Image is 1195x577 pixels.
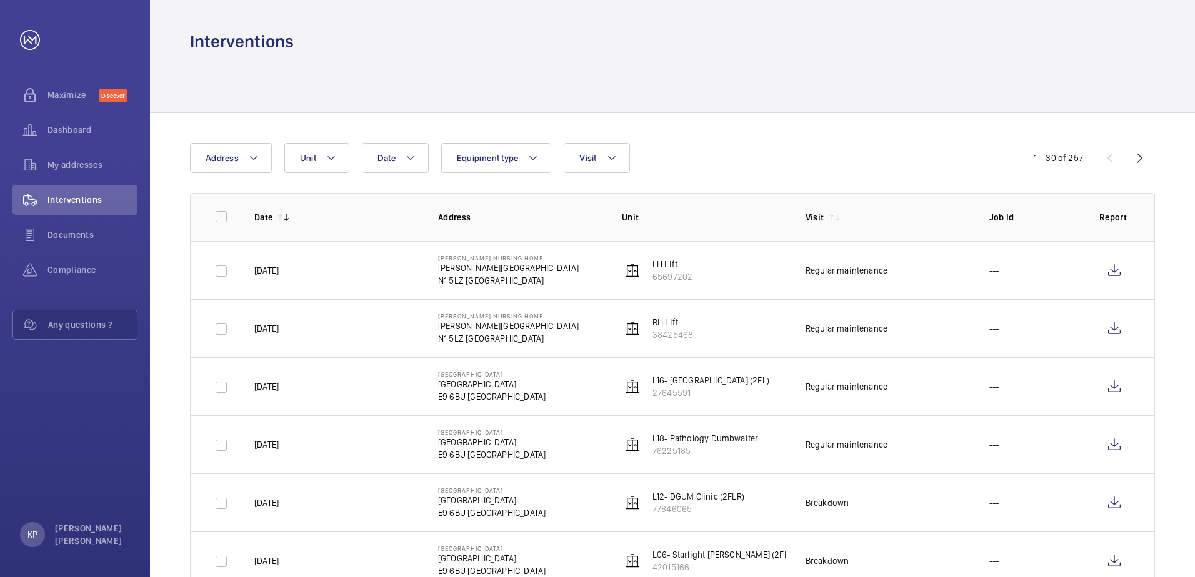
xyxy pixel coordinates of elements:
p: [GEOGRAPHIC_DATA] [438,436,546,448]
span: My addresses [47,159,137,171]
span: Compliance [47,264,137,276]
span: Maximize [47,89,99,101]
div: 1 – 30 of 257 [1034,152,1083,164]
img: elevator.svg [625,553,640,568]
span: Discover [99,89,127,102]
p: Date [254,211,272,224]
p: 77846065 [652,503,744,515]
p: E9 6BU [GEOGRAPHIC_DATA] [438,390,546,403]
p: [PERSON_NAME] Nursing Home [438,312,579,320]
p: KP [27,528,37,541]
span: Equipment type [457,153,519,163]
span: Dashboard [47,124,137,136]
p: [DATE] [254,496,279,509]
img: elevator.svg [625,263,640,278]
p: L18- Pathology Dumbwaiter [652,432,759,445]
p: [DATE] [254,380,279,393]
p: N1 5LZ [GEOGRAPHIC_DATA] [438,274,579,287]
span: Any questions ? [48,318,137,331]
div: Regular maintenance [806,264,887,277]
p: [GEOGRAPHIC_DATA] [438,545,546,552]
span: Visit [579,153,596,163]
div: Regular maintenance [806,438,887,451]
p: [PERSON_NAME] Nursing Home [438,254,579,262]
p: 27645591 [652,387,769,399]
p: E9 6BU [GEOGRAPHIC_DATA] [438,506,546,519]
p: [GEOGRAPHIC_DATA] [438,552,546,565]
p: --- [989,438,999,451]
p: Address [438,211,602,224]
p: [GEOGRAPHIC_DATA] [438,428,546,436]
p: Visit [806,211,824,224]
p: Unit [622,211,786,224]
p: --- [989,555,999,567]
p: 38425468 [652,328,693,341]
button: Equipment type [441,143,552,173]
p: RH Lift [652,316,693,328]
p: 42015166 [652,561,796,573]
p: 76225185 [652,445,759,457]
button: Unit [284,143,349,173]
p: [GEOGRAPHIC_DATA] [438,486,546,494]
p: L16- [GEOGRAPHIC_DATA] (2FL) [652,374,769,387]
button: Visit [564,143,629,173]
p: --- [989,264,999,277]
div: Breakdown [806,555,849,567]
p: LH Lift [652,258,692,270]
span: Date [377,153,396,163]
p: --- [989,322,999,335]
p: Job Id [989,211,1079,224]
p: [GEOGRAPHIC_DATA] [438,494,546,506]
p: L12- DGUM Clinic (2FLR) [652,490,744,503]
h1: Interventions [190,30,294,53]
p: [PERSON_NAME][GEOGRAPHIC_DATA] [438,262,579,274]
p: [DATE] [254,264,279,277]
p: 65697202 [652,270,692,283]
p: [GEOGRAPHIC_DATA] [438,370,546,378]
p: [DATE] [254,555,279,567]
p: Report [1099,211,1129,224]
span: Documents [47,229,137,241]
p: E9 6BU [GEOGRAPHIC_DATA] [438,448,546,461]
p: [GEOGRAPHIC_DATA] [438,378,546,390]
button: Date [362,143,429,173]
div: Regular maintenance [806,322,887,335]
p: --- [989,496,999,509]
img: elevator.svg [625,495,640,510]
img: elevator.svg [625,437,640,452]
p: N1 5LZ [GEOGRAPHIC_DATA] [438,332,579,345]
div: Breakdown [806,496,849,509]
div: Regular maintenance [806,380,887,393]
img: elevator.svg [625,379,640,394]
p: E9 6BU [GEOGRAPHIC_DATA] [438,565,546,577]
span: Address [206,153,239,163]
img: elevator.svg [625,321,640,336]
p: [DATE] [254,322,279,335]
span: Interventions [47,194,137,206]
button: Address [190,143,272,173]
p: L06- Starlight [PERSON_NAME] (2FLR) [652,548,796,561]
p: [DATE] [254,438,279,451]
span: Unit [300,153,316,163]
p: [PERSON_NAME][GEOGRAPHIC_DATA] [438,320,579,332]
p: [PERSON_NAME] [PERSON_NAME] [55,522,130,547]
p: --- [989,380,999,393]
